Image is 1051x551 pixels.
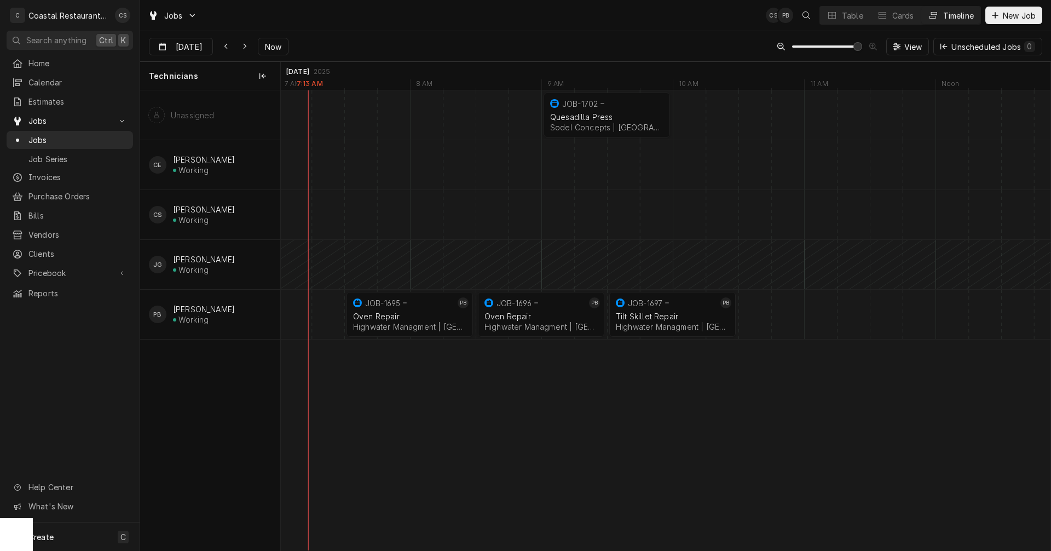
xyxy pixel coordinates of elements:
[7,187,133,205] a: Purchase Orders
[410,79,438,91] div: 8 AM
[7,226,133,244] a: Vendors
[120,531,126,543] span: C
[886,38,929,55] button: View
[28,77,128,88] span: Calendar
[1001,10,1038,21] span: New Job
[484,312,598,321] div: Oven Repair
[778,8,793,23] div: PB
[7,284,133,302] a: Reports
[28,171,128,183] span: Invoices
[26,35,86,46] span: Search anything
[616,322,729,331] div: Highwater Managment | [GEOGRAPHIC_DATA], 19966
[178,265,209,274] div: Working
[7,93,133,111] a: Estimates
[7,73,133,91] a: Calendar
[149,156,166,174] div: Carlos Espin's Avatar
[286,67,309,76] div: [DATE]
[149,206,166,223] div: Chris Sockriter's Avatar
[258,38,288,55] button: Now
[778,8,793,23] div: Phill Blush's Avatar
[458,297,469,308] div: PB
[541,79,570,91] div: 9 AM
[263,41,284,53] span: Now
[173,205,235,214] div: [PERSON_NAME]
[7,168,133,186] a: Invoices
[149,156,166,174] div: CE
[892,10,914,21] div: Cards
[28,210,128,221] span: Bills
[842,10,863,21] div: Table
[7,150,133,168] a: Job Series
[28,248,128,260] span: Clients
[7,131,133,149] a: Jobs
[7,112,133,130] a: Go to Jobs
[720,297,731,308] div: Phill Blush's Avatar
[628,299,662,308] div: JOB-1697
[28,191,128,202] span: Purchase Orders
[985,7,1042,24] button: New Job
[10,8,25,23] div: C
[149,206,166,223] div: CS
[28,10,109,21] div: Coastal Restaurant Repair
[365,299,400,308] div: JOB-1695
[798,7,815,24] button: Open search
[149,71,198,82] span: Technicians
[297,79,323,88] label: 7:13 AM
[935,79,965,91] div: Noon
[589,297,600,308] div: Phill Blush's Avatar
[28,267,111,279] span: Pricebook
[7,497,133,515] a: Go to What's New
[616,312,729,321] div: Tilt Skillet Repair
[178,215,209,225] div: Working
[7,31,133,50] button: Search anythingCtrlK
[562,99,598,108] div: JOB-1702
[720,297,731,308] div: PB
[804,79,834,91] div: 11 AM
[766,8,781,23] div: Chris Sockriter's Avatar
[99,35,113,46] span: Ctrl
[458,297,469,308] div: Phill Blush's Avatar
[28,153,128,165] span: Job Series
[149,306,166,323] div: Phill Blush's Avatar
[178,165,209,175] div: Working
[173,305,235,314] div: [PERSON_NAME]
[28,134,128,146] span: Jobs
[149,256,166,273] div: JG
[353,312,466,321] div: Oven Repair
[115,8,130,23] div: Chris Sockriter's Avatar
[314,67,331,76] div: 2025
[589,297,600,308] div: PB
[149,38,213,55] button: [DATE]
[7,478,133,496] a: Go to Help Center
[550,123,663,132] div: Sodel Concepts | [GEOGRAPHIC_DATA], 19975
[115,8,130,23] div: CS
[353,322,466,331] div: Highwater Managment | [GEOGRAPHIC_DATA], 19966
[1026,41,1033,52] div: 0
[943,10,974,21] div: Timeline
[164,10,183,21] span: Jobs
[484,322,598,331] div: Highwater Managment | [GEOGRAPHIC_DATA], 19966
[766,8,781,23] div: CS
[28,96,128,107] span: Estimates
[902,41,925,53] span: View
[28,481,126,493] span: Help Center
[951,41,1035,53] div: Unscheduled Jobs
[496,299,532,308] div: JOB-1696
[28,501,126,512] span: What's New
[140,62,280,90] div: Technicians column. SPACE for context menu
[171,111,215,120] div: Unassigned
[28,229,128,240] span: Vendors
[7,206,133,225] a: Bills
[28,58,128,69] span: Home
[28,115,111,127] span: Jobs
[281,90,1050,550] div: normal
[7,54,133,72] a: Home
[173,155,235,164] div: [PERSON_NAME]
[7,264,133,282] a: Go to Pricebook
[121,35,126,46] span: K
[28,288,128,299] span: Reports
[7,245,133,263] a: Clients
[673,79,704,91] div: 10 AM
[178,315,209,324] div: Working
[933,38,1042,55] button: Unscheduled Jobs0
